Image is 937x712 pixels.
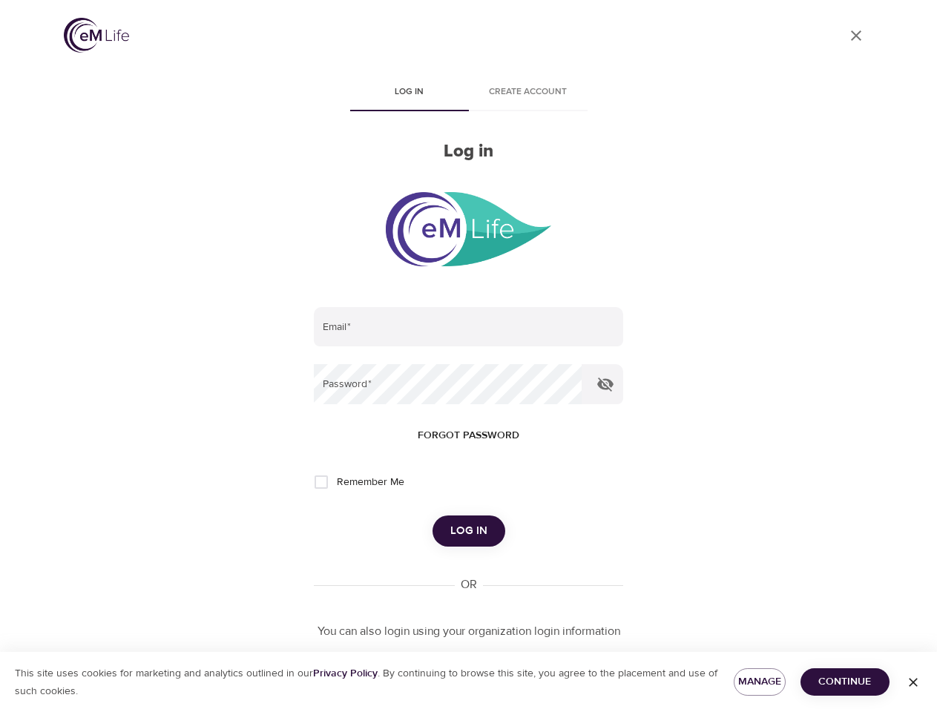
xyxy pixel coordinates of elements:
[455,576,483,593] div: OR
[314,623,622,640] p: You can also login using your organization login information
[337,475,404,490] span: Remember Me
[314,76,622,111] div: disabled tabs example
[418,426,519,445] span: Forgot password
[64,18,129,53] img: logo
[812,673,878,691] span: Continue
[800,668,890,696] button: Continue
[433,515,505,547] button: Log in
[313,667,378,680] a: Privacy Policy
[478,85,579,100] span: Create account
[314,141,622,162] h2: Log in
[838,18,874,53] a: close
[450,521,487,541] span: Log in
[746,673,774,691] span: Manage
[386,192,551,266] img: eMindful_LOGO_MASTER_11B02_2018.png
[734,668,786,696] button: Manage
[412,422,525,449] button: Forgot password
[359,85,460,100] span: Log in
